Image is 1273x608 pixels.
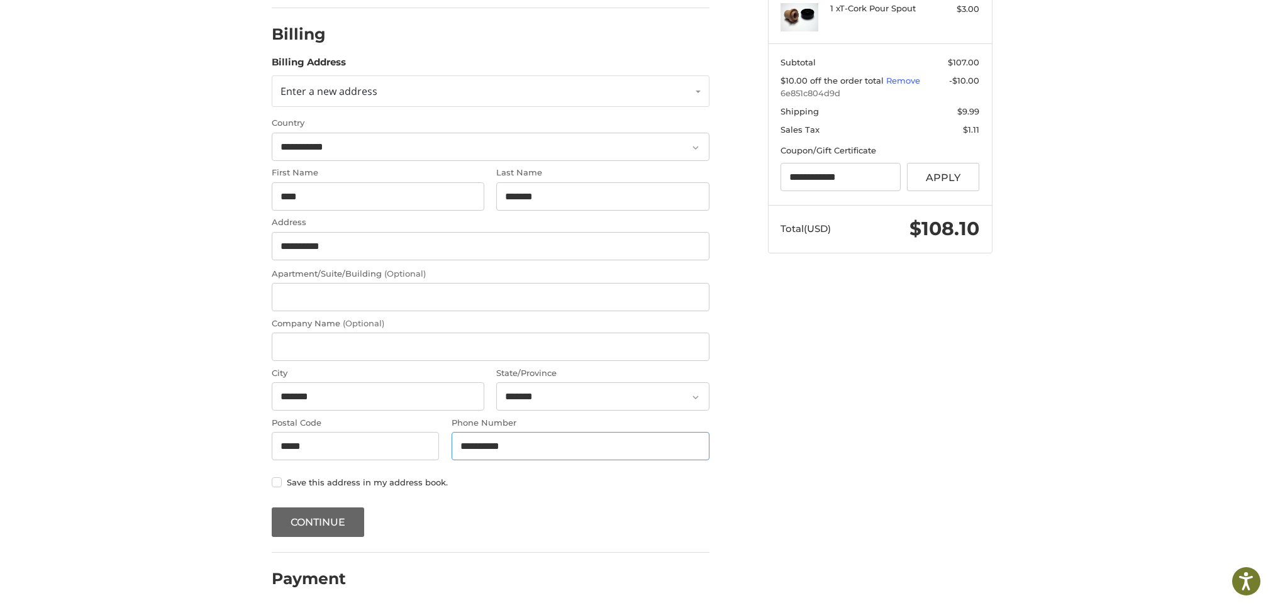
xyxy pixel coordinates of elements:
[781,106,819,116] span: Shipping
[907,163,980,191] button: Apply
[384,268,426,279] small: (Optional)
[272,367,484,380] label: City
[272,477,709,487] label: Save this address in my address book.
[949,75,979,86] span: -$10.00
[272,55,346,75] legend: Billing Address
[930,3,979,16] div: $3.00
[781,163,901,191] input: Gift Certificate or Coupon Code
[948,57,979,67] span: $107.00
[781,223,831,235] span: Total (USD)
[272,268,709,280] label: Apartment/Suite/Building
[281,84,377,98] span: Enter a new address
[272,417,440,429] label: Postal Code
[496,367,709,380] label: State/Province
[272,117,709,130] label: Country
[886,75,920,86] a: Remove
[272,75,709,107] a: Enter or select a different address
[18,19,142,29] p: We're away right now. Please check back later!
[781,75,886,86] span: $10.00 off the order total
[496,167,709,179] label: Last Name
[781,145,979,157] div: Coupon/Gift Certificate
[452,417,709,429] label: Phone Number
[781,87,979,100] span: 6e851c804d9d
[781,57,816,67] span: Subtotal
[957,106,979,116] span: $9.99
[272,216,709,229] label: Address
[781,124,820,135] span: Sales Tax
[272,25,345,44] h2: Billing
[145,16,160,31] button: Open LiveChat chat widget
[909,217,979,240] span: $108.10
[272,507,365,537] button: Continue
[343,318,384,328] small: (Optional)
[272,318,709,330] label: Company Name
[830,3,926,13] h4: 1 x T-Cork Pour Spout
[272,569,346,589] h2: Payment
[963,124,979,135] span: $1.11
[272,167,484,179] label: First Name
